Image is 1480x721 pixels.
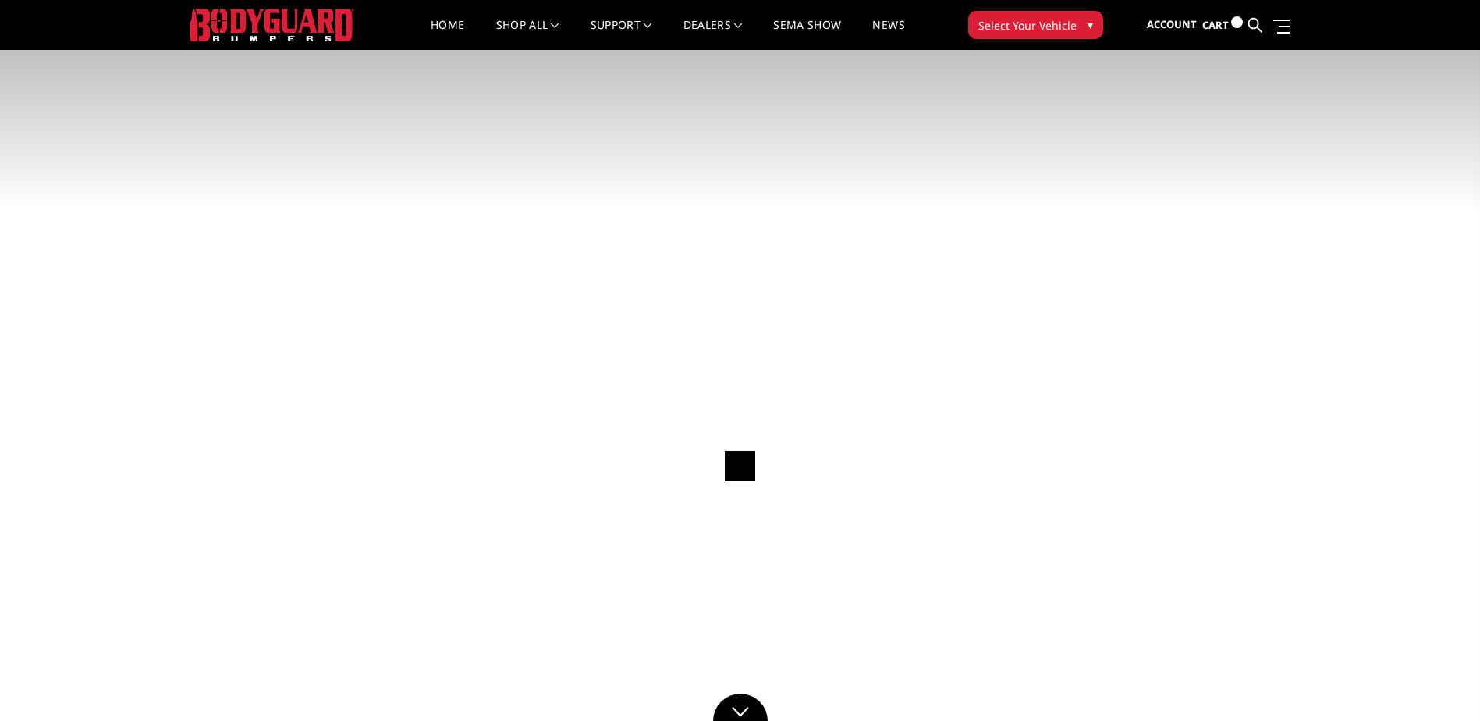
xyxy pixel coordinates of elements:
[431,20,464,50] a: Home
[978,17,1077,34] span: Select Your Vehicle
[1147,17,1197,31] span: Account
[713,694,768,721] a: Click to Down
[591,20,652,50] a: Support
[872,20,904,50] a: News
[1202,18,1229,32] span: Cart
[773,20,841,50] a: SEMA Show
[1202,4,1243,47] a: Cart
[683,20,743,50] a: Dealers
[496,20,559,50] a: shop all
[1147,4,1197,46] a: Account
[968,11,1103,39] button: Select Your Vehicle
[190,9,354,41] img: BODYGUARD BUMPERS
[1088,16,1093,33] span: ▾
